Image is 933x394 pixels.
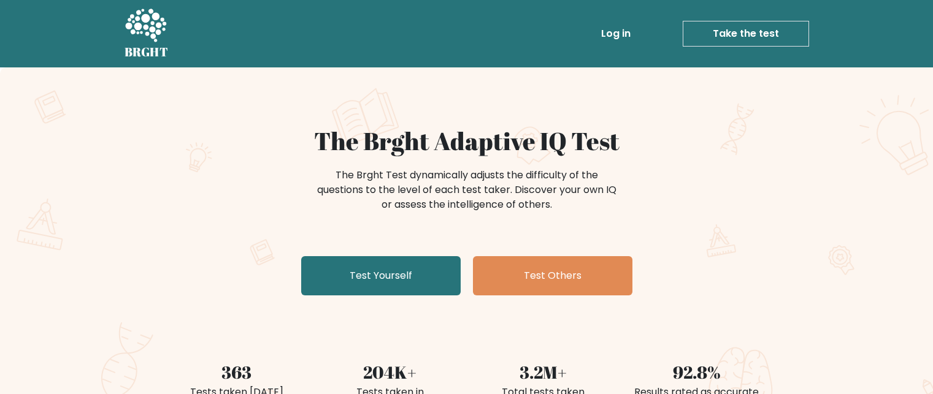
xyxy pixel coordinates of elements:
div: The Brght Test dynamically adjusts the difficulty of the questions to the level of each test take... [313,168,620,212]
div: 92.8% [628,359,766,385]
div: 363 [167,359,306,385]
a: Test Others [473,256,632,295]
div: 204K+ [321,359,459,385]
a: BRGHT [125,5,169,63]
a: Test Yourself [301,256,461,295]
div: 3.2M+ [474,359,613,385]
h1: The Brght Adaptive IQ Test [167,126,766,156]
a: Take the test [683,21,809,47]
h5: BRGHT [125,45,169,59]
a: Log in [596,21,635,46]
